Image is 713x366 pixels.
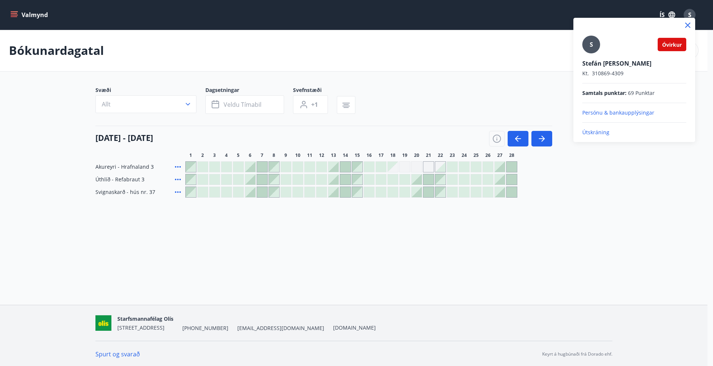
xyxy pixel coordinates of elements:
[582,59,686,67] p: Stefán [PERSON_NAME]
[628,89,655,97] span: 69 Punktar
[582,89,626,97] span: Samtals punktar :
[582,109,686,116] p: Persónu & bankaupplýsingar
[590,40,593,49] span: S
[582,129,686,136] p: Útskráning
[662,41,682,48] span: Óvirkur
[582,70,589,77] span: Kt.
[582,70,686,77] p: 310869-4309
